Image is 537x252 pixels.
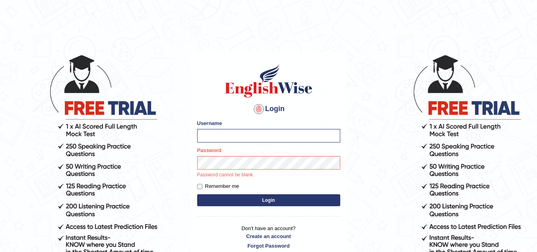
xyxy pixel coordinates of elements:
button: Login [197,194,340,206]
a: Forgot Password [197,242,340,250]
label: Remember me [197,182,239,190]
p: Don't have an account? [197,225,340,249]
input: Remember me [197,184,202,189]
p: Password cannot be blank. [197,172,340,179]
img: Logo of English Wise sign in for intelligent practice with AI [223,63,314,99]
a: Create an account [197,232,340,240]
h4: Login [197,103,340,115]
label: Password [197,147,221,154]
label: Username [197,119,222,127]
